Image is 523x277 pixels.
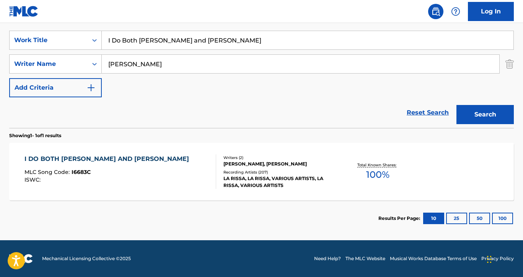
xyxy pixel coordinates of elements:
[390,255,477,262] a: Musical Works Database Terms of Use
[14,36,83,45] div: Work Title
[9,132,61,139] p: Showing 1 - 1 of 1 results
[9,254,33,263] img: logo
[468,2,514,21] a: Log In
[9,31,514,128] form: Search Form
[481,255,514,262] a: Privacy Policy
[24,176,42,183] span: ISWC :
[14,59,83,69] div: Writer Name
[72,169,91,175] span: I6683C
[487,248,492,271] div: Drag
[378,215,422,222] p: Results Per Page:
[223,161,336,167] div: [PERSON_NAME], [PERSON_NAME]
[366,168,389,182] span: 100 %
[24,169,72,175] span: MLC Song Code :
[505,54,514,74] img: Delete Criterion
[223,175,336,189] div: LA RISSA, LA RISSA, VARIOUS ARTISTS, LA RISSA, VARIOUS ARTISTS
[456,105,514,124] button: Search
[345,255,385,262] a: The MLC Website
[448,4,463,19] div: Help
[469,213,490,224] button: 50
[446,213,467,224] button: 25
[86,83,96,92] img: 9d2ae6d4665cec9f34b9.svg
[9,78,102,97] button: Add Criteria
[42,255,131,262] span: Mechanical Licensing Collective © 2025
[451,7,460,16] img: help
[314,255,341,262] a: Need Help?
[9,6,39,17] img: MLC Logo
[403,104,453,121] a: Reset Search
[431,7,440,16] img: search
[9,143,514,200] a: I DO BOTH [PERSON_NAME] AND [PERSON_NAME]MLC Song Code:I6683CISWC:Writers (2)[PERSON_NAME], [PERS...
[357,162,398,168] p: Total Known Shares:
[223,155,336,161] div: Writers ( 2 )
[223,169,336,175] div: Recording Artists ( 207 )
[423,213,444,224] button: 10
[492,213,513,224] button: 100
[24,154,193,164] div: I DO BOTH [PERSON_NAME] AND [PERSON_NAME]
[485,240,523,277] iframe: Chat Widget
[428,4,443,19] a: Public Search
